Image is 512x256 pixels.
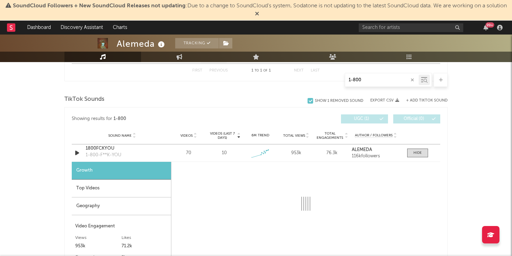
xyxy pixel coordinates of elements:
[72,162,171,180] div: Growth
[352,148,372,152] strong: ALEMEDA
[75,222,168,231] div: Video Engagement
[192,69,202,73] button: First
[280,150,312,157] div: 953k
[22,21,56,35] a: Dashboard
[370,98,399,103] button: Export CSV
[486,22,494,28] div: 99 +
[242,67,280,75] div: 1 1 1
[86,152,121,159] div: 1-800-F**K-YOU
[406,99,448,103] button: + Add TikTok Sound
[352,154,400,159] div: 116k followers
[283,134,305,138] span: Total Views
[175,38,219,48] button: Tracking
[75,242,122,250] div: 953k
[108,134,132,138] span: Sound Name
[122,242,168,250] div: 71.2k
[341,114,388,123] button: UGC(1)
[180,134,193,138] span: Videos
[72,197,171,215] div: Geography
[359,23,463,32] input: Search for artists
[114,115,126,123] div: 1-800
[56,21,108,35] a: Discovery Assistant
[315,99,363,103] div: Show 1 Removed Sound
[72,114,256,123] div: Showing results for
[345,77,419,83] input: Search by song name or URL
[393,114,440,123] button: Official(0)
[222,150,227,157] div: 10
[72,180,171,197] div: Top Videos
[255,12,259,17] span: Dismiss
[346,117,378,121] span: UGC ( 1 )
[483,25,488,30] button: 99+
[294,69,304,73] button: Next
[316,131,344,140] span: Total Engagements
[255,69,259,72] span: to
[311,69,320,73] button: Last
[13,3,186,9] span: SoundCloud Followers + New SoundCloud Releases not updating
[352,148,400,152] a: ALEMEDA
[86,145,158,152] a: 1800FCKYOU
[208,131,236,140] span: Videos (last 7 days)
[13,3,507,9] span: : Due to a change to SoundCloud's system, Sodatone is not updating to the latest SoundCloud data....
[117,38,166,50] div: Alemeda
[75,234,122,242] div: Views
[263,69,267,72] span: of
[244,133,277,138] div: 6M Trend
[172,150,205,157] div: 70
[398,117,430,121] span: Official ( 0 )
[355,133,393,138] span: Author / Followers
[209,69,228,73] button: Previous
[108,21,132,35] a: Charts
[399,99,448,103] button: + Add TikTok Sound
[122,234,168,242] div: Likes
[64,95,104,104] span: TikTok Sounds
[316,150,348,157] div: 76.3k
